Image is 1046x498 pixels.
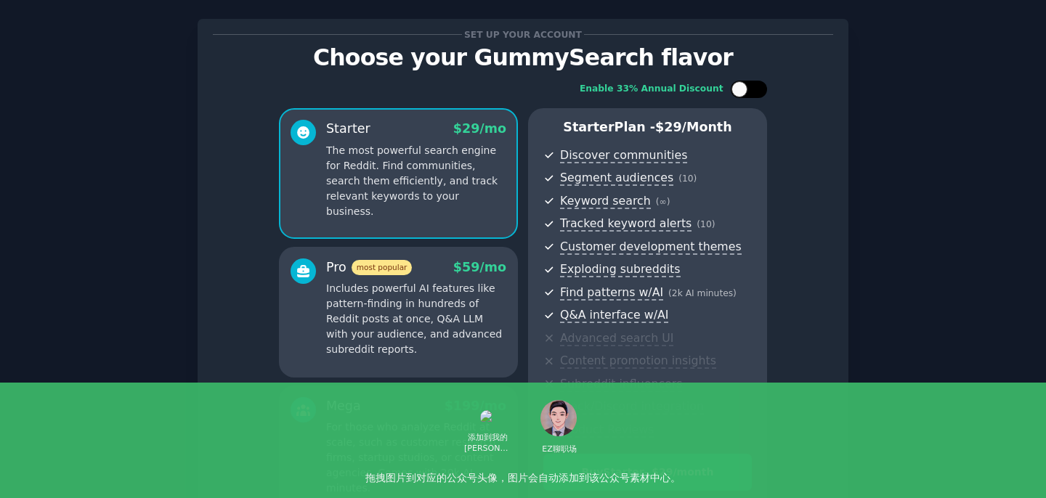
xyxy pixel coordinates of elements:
span: Subreddit influencers [560,377,682,392]
span: Exploding subreddits [560,262,680,277]
p: Choose your GummySearch flavor [213,45,833,70]
span: $ 59 /mo [453,260,506,274]
span: most popular [352,260,413,275]
span: Q&A interface w/AI [560,308,668,323]
span: Tracked keyword alerts [560,216,692,232]
span: ( 10 ) [697,219,715,229]
span: ( 10 ) [678,174,697,184]
p: Starter Plan - [543,118,752,136]
span: ( 2k AI minutes ) [668,288,737,298]
div: Enable 33% Annual Discount [580,83,723,96]
span: Customer development themes [560,240,742,255]
span: Discover communities [560,148,687,163]
span: ( ∞ ) [656,197,670,207]
span: Content promotion insights [560,354,716,369]
span: $ 29 /month [655,120,732,134]
span: Find patterns w/AI [560,285,663,301]
p: Includes powerful AI features like pattern-finding in hundreds of Reddit posts at once, Q&A LLM w... [326,281,506,357]
div: Pro [326,258,412,277]
p: The most powerful search engine for Reddit. Find communities, search them efficiently, and track ... [326,143,506,219]
span: Set up your account [462,27,585,42]
div: Starter [326,120,370,138]
span: $ 29 /mo [453,121,506,136]
span: Advanced search UI [560,331,673,346]
span: Segment audiences [560,171,673,186]
span: Keyword search [560,194,651,209]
